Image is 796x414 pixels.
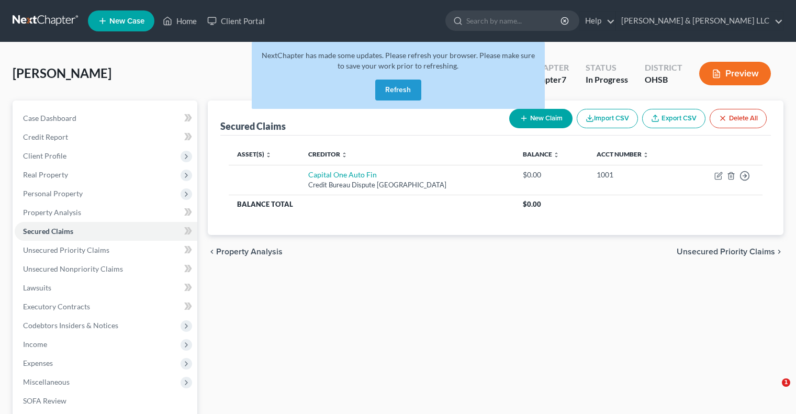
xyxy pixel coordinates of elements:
button: New Claim [509,109,573,128]
a: Property Analysis [15,203,197,222]
a: Credit Report [15,128,197,147]
span: Codebtors Insiders & Notices [23,321,118,330]
a: Export CSV [642,109,705,128]
a: Asset(s) unfold_more [237,150,272,158]
span: NextChapter has made some updates. Please refresh your browser. Please make sure to save your wor... [262,51,535,70]
a: [PERSON_NAME] & [PERSON_NAME] LLC [616,12,783,30]
div: In Progress [586,74,628,86]
span: SOFA Review [23,396,66,405]
div: District [645,62,682,74]
span: Personal Property [23,189,83,198]
i: unfold_more [643,152,649,158]
div: Secured Claims [220,120,286,132]
input: Search by name... [466,11,562,30]
span: 7 [562,74,566,84]
span: 1 [782,378,790,387]
a: Acct Number unfold_more [597,150,649,158]
span: Client Profile [23,151,66,160]
span: Executory Contracts [23,302,90,311]
button: Preview [699,62,771,85]
span: Miscellaneous [23,377,70,386]
span: Property Analysis [216,248,283,256]
span: Income [23,340,47,349]
button: Refresh [375,80,421,100]
span: Unsecured Nonpriority Claims [23,264,123,273]
span: Unsecured Priority Claims [677,248,775,256]
a: Executory Contracts [15,297,197,316]
span: New Case [109,17,144,25]
th: Balance Total [229,195,514,214]
a: Unsecured Nonpriority Claims [15,260,197,278]
button: Delete All [710,109,767,128]
div: OHSB [645,74,682,86]
a: Secured Claims [15,222,197,241]
div: Credit Bureau Dispute [GEOGRAPHIC_DATA] [308,180,506,190]
iframe: Intercom live chat [760,378,786,404]
span: [PERSON_NAME] [13,65,111,81]
a: SOFA Review [15,391,197,410]
span: Expenses [23,359,53,367]
div: 1001 [597,170,676,180]
div: Chapter [531,74,569,86]
i: unfold_more [553,152,559,158]
span: Secured Claims [23,227,73,236]
a: Unsecured Priority Claims [15,241,197,260]
a: Help [580,12,615,30]
i: unfold_more [341,152,347,158]
a: Client Portal [202,12,270,30]
div: $0.00 [523,170,580,180]
a: Home [158,12,202,30]
span: Lawsuits [23,283,51,292]
span: Property Analysis [23,208,81,217]
button: Import CSV [577,109,638,128]
a: Balance unfold_more [523,150,559,158]
i: unfold_more [265,152,272,158]
button: Unsecured Priority Claims chevron_right [677,248,783,256]
span: Case Dashboard [23,114,76,122]
a: Capital One Auto Fin [308,170,377,179]
i: chevron_left [208,248,216,256]
div: Status [586,62,628,74]
span: $0.00 [523,200,541,208]
button: chevron_left Property Analysis [208,248,283,256]
span: Unsecured Priority Claims [23,245,109,254]
a: Lawsuits [15,278,197,297]
span: Real Property [23,170,68,179]
i: chevron_right [775,248,783,256]
div: Chapter [531,62,569,74]
a: Case Dashboard [15,109,197,128]
a: Creditor unfold_more [308,150,347,158]
span: Credit Report [23,132,68,141]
